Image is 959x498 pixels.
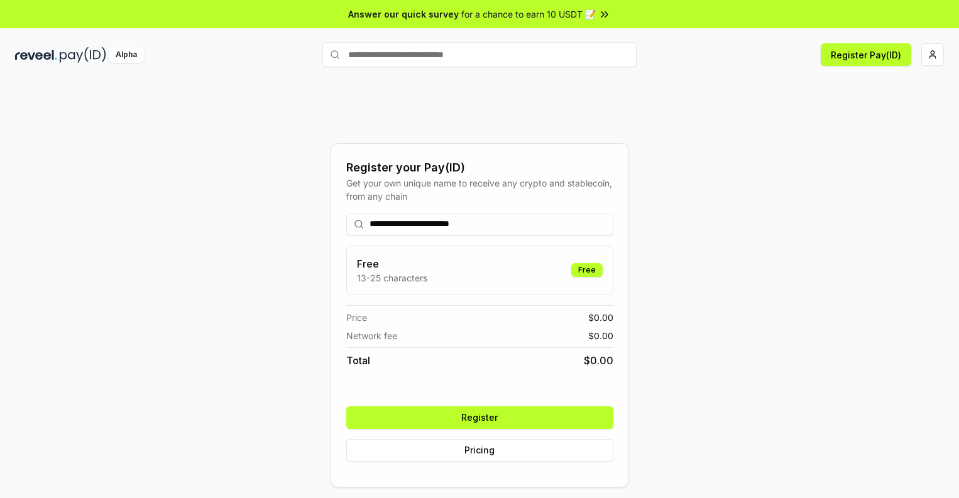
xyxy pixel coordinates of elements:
[461,8,596,21] span: for a chance to earn 10 USDT 📝
[357,256,427,271] h3: Free
[588,311,613,324] span: $ 0.00
[346,353,370,368] span: Total
[348,8,459,21] span: Answer our quick survey
[346,311,367,324] span: Price
[346,176,613,203] div: Get your own unique name to receive any crypto and stablecoin, from any chain
[357,271,427,284] p: 13-25 characters
[109,47,144,63] div: Alpha
[60,47,106,63] img: pay_id
[346,439,613,462] button: Pricing
[821,43,911,66] button: Register Pay(ID)
[588,329,613,342] span: $ 0.00
[571,263,603,277] div: Free
[346,159,613,176] div: Register your Pay(ID)
[346,406,613,429] button: Register
[584,353,613,368] span: $ 0.00
[346,329,397,342] span: Network fee
[15,47,57,63] img: reveel_dark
